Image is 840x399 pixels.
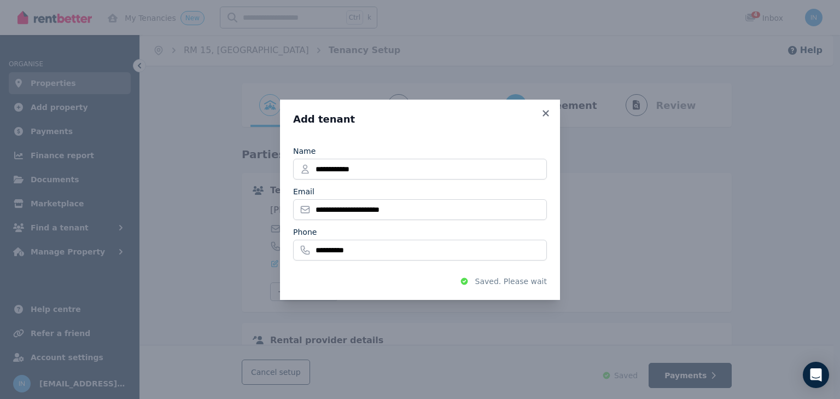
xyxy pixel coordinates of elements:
[803,362,829,388] div: Open Intercom Messenger
[293,146,316,157] label: Name
[293,227,317,238] label: Phone
[293,113,547,126] h3: Add tenant
[475,276,547,287] span: Saved. Please wait
[293,186,314,197] label: Email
